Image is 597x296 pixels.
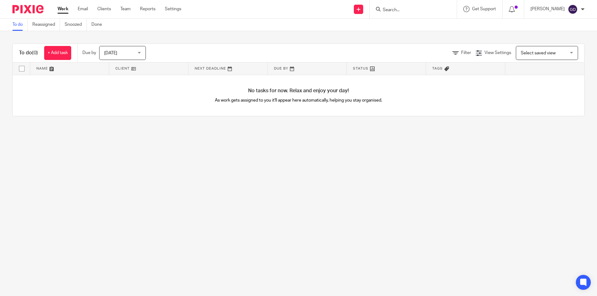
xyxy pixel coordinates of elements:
span: Tags [432,67,443,70]
a: To do [12,19,28,31]
span: (0) [32,50,38,55]
input: Search [382,7,438,13]
p: [PERSON_NAME] [530,6,565,12]
a: Snoozed [65,19,87,31]
span: View Settings [484,51,511,55]
a: Done [91,19,107,31]
span: [DATE] [104,51,117,55]
a: Team [120,6,131,12]
a: Settings [165,6,181,12]
a: Work [58,6,68,12]
span: Select saved view [521,51,556,55]
span: Get Support [472,7,496,11]
img: Pixie [12,5,44,13]
a: Email [78,6,88,12]
a: + Add task [44,46,71,60]
h1: To do [19,50,38,56]
a: Clients [97,6,111,12]
a: Reports [140,6,155,12]
a: Reassigned [32,19,60,31]
p: As work gets assigned to you it'll appear here automatically, helping you stay organised. [156,97,442,103]
p: Due by [82,50,96,56]
img: svg%3E [568,4,578,14]
span: Filter [461,51,471,55]
h4: No tasks for now. Relax and enjoy your day! [13,88,584,94]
